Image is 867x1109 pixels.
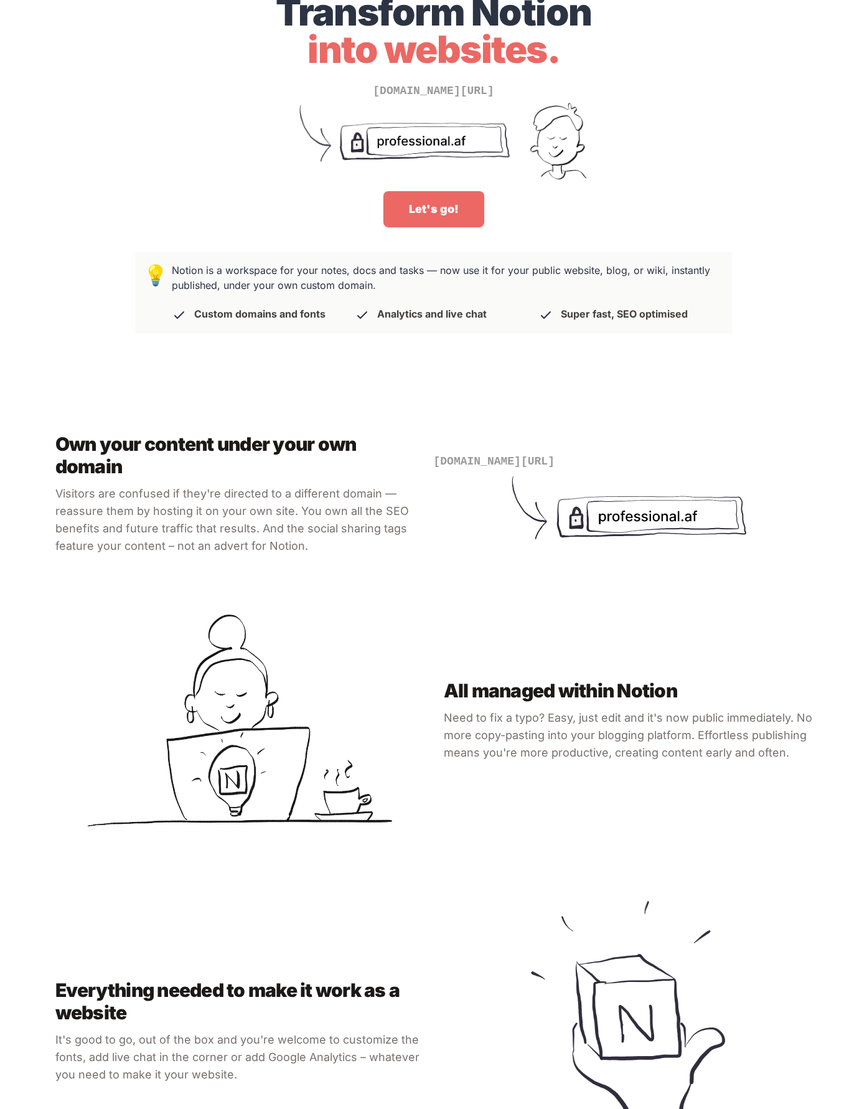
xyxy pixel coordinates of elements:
[278,100,589,191] img: Turn unprofessional Notion URLs into your sexy domain
[377,308,487,320] p: Analytics and live chat
[143,263,168,288] span: 💡
[504,470,752,550] img: Turn unprofessional Notion URLs into your sexy domain
[194,308,326,320] p: Custom domains and fonts
[55,485,424,555] p: Visitors are confused if they're directed to a different domain — reassure them by hosting it on ...
[383,191,484,227] a: Let's go!
[307,27,560,72] span: into websites.
[434,455,555,468] span: [DOMAIN_NAME][URL]
[55,433,424,478] h4: Own your content under your own domain
[55,979,424,1024] h4: Everything needed to make it work as a website
[444,679,812,702] h4: All managed within Notion
[168,263,722,323] h3: Notion is a workspace for your notes, docs and tasks — now use it for your public website, blog, ...
[561,308,688,320] p: Super fast, SEO optimised
[373,85,494,97] span: [DOMAIN_NAME][URL]
[55,1031,424,1083] p: It's good to go, out of the box and you're welcome to customize the fonts, add live chat in the c...
[444,709,812,762] p: Need to fix a typo? Easy, just edit and it's now public immediately. No more copy-pasting into yo...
